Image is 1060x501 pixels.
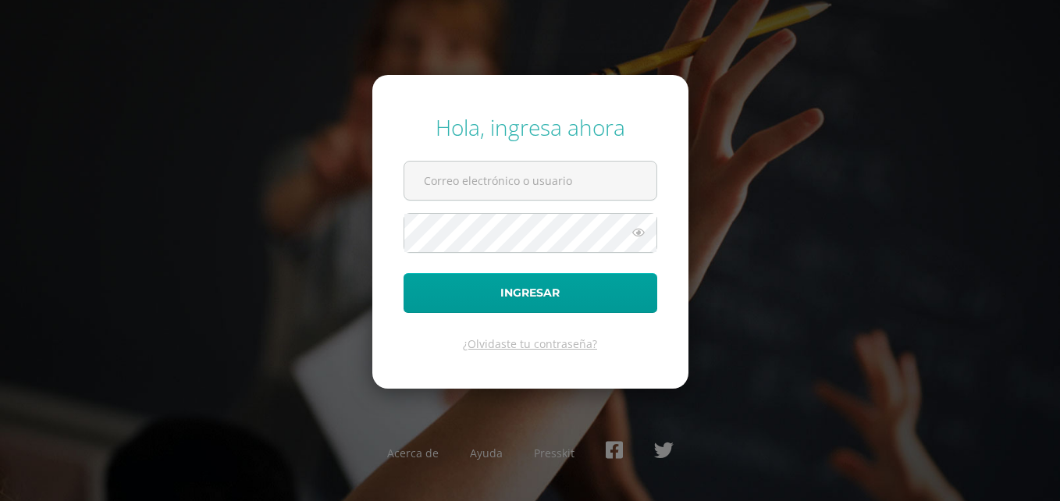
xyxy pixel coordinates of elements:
[470,446,503,460] a: Ayuda
[387,446,439,460] a: Acerca de
[404,162,656,200] input: Correo electrónico o usuario
[404,112,657,142] div: Hola, ingresa ahora
[404,273,657,313] button: Ingresar
[534,446,574,460] a: Presskit
[463,336,597,351] a: ¿Olvidaste tu contraseña?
